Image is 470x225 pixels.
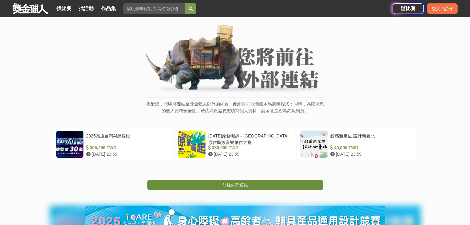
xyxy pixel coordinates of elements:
a: 作品集 [99,4,118,13]
div: 齡感新定位 設計新臺北 [330,133,412,145]
div: [DATE]原聲崛起－[GEOGRAPHIC_DATA]原住民族音樂創作大賽 [208,133,290,145]
div: 380,000 TWD [208,145,290,151]
div: 40,000 TWD [330,145,412,151]
span: 前往外部連結 [222,182,248,187]
a: [DATE]原聲崛起－[GEOGRAPHIC_DATA]原住民族音樂創作大賽 380,000 TWD [DATE] 23:59 [175,127,295,161]
a: 前往外部連結 [147,180,323,190]
div: [DATE] 23:59 [86,151,167,157]
img: External Link Banner [146,24,324,94]
div: 2025高通台灣AI黑客松 [86,133,167,145]
a: 找活動 [76,4,96,13]
a: 齡感新定位 設計新臺北 40,000 TWD [DATE] 23:59 [297,127,417,161]
a: 辦比賽 [393,3,424,14]
a: 2025高通台灣AI黑客松 305,250 TWD [DATE] 23:59 [53,127,173,161]
input: 翻玩臺味好乳力 等你發揮創意！ [123,3,185,14]
div: 登入 / 註冊 [427,3,458,14]
a: 找比賽 [54,4,74,13]
div: [DATE] 23:59 [330,151,412,157]
div: 305,250 TWD [86,145,167,151]
div: [DATE] 23:59 [208,151,290,157]
p: 提醒您，您即將連結至獎金獵人以外的網頁。此網頁可能隱藏木馬病毒程式；同時，為確保您的個人資料安全性，若該網頁需要您填寫個人資料，請留意是否為釣魚網頁。 [146,100,324,121]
